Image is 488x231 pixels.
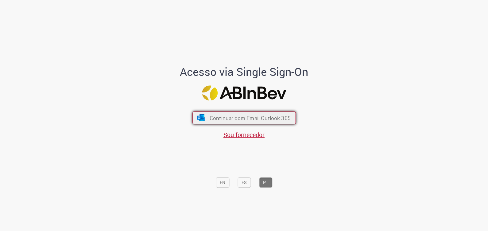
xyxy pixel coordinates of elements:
img: Logo ABInBev [202,85,286,100]
button: ES [238,177,251,188]
a: Sou fornecedor [223,131,265,139]
button: ícone Azure/Microsoft 360 Continuar com Email Outlook 365 [192,111,296,124]
button: EN [216,177,229,188]
img: ícone Azure/Microsoft 360 [196,114,205,121]
span: Continuar com Email Outlook 365 [209,114,290,121]
button: PT [259,177,272,188]
h1: Acesso via Single Sign-On [159,66,329,78]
